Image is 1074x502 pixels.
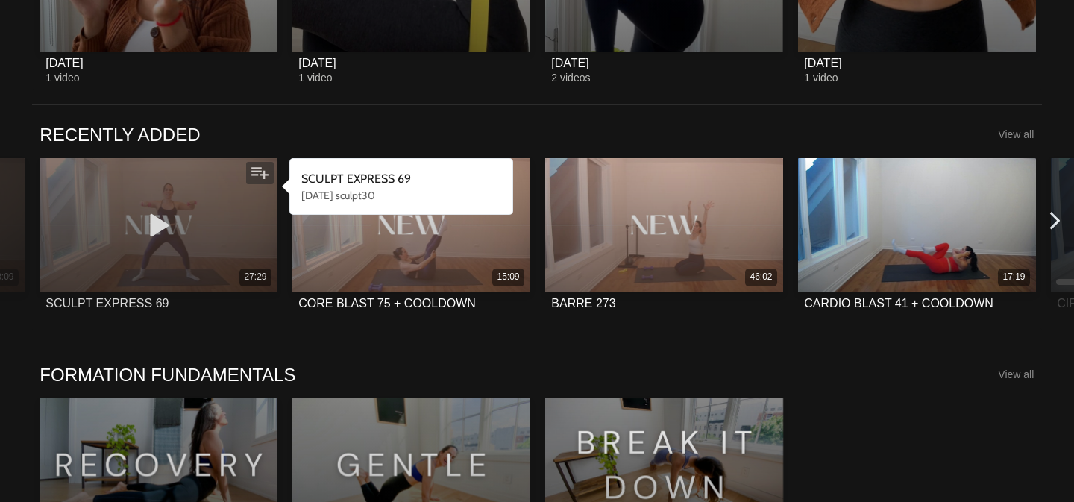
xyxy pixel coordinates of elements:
[298,296,476,310] div: CORE BLAST 75 + COOLDOWN
[301,188,501,203] div: [DATE] sculpt30
[998,368,1034,380] a: View all
[301,172,411,186] strong: SCULPT EXPRESS 69
[798,158,1036,323] a: CARDIO BLAST 41 + COOLDOWN17:19CARDIO BLAST 41 + COOLDOWN
[45,56,83,70] div: [DATE]
[292,158,530,323] a: CORE BLAST 75 + COOLDOWN15:09CORE BLAST 75 + COOLDOWN
[551,56,588,70] div: [DATE]
[804,72,838,84] span: 1 video
[804,56,841,70] div: [DATE]
[551,296,615,310] div: BARRE 273
[298,56,336,70] div: [DATE]
[1003,271,1026,283] div: 17:19
[298,72,332,84] span: 1 video
[45,296,169,310] div: SCULPT EXPRESS 69
[998,128,1034,140] a: View all
[245,271,267,283] div: 27:29
[246,162,274,184] button: Add to my list
[45,72,79,84] span: 1 video
[804,296,993,310] div: CARDIO BLAST 41 + COOLDOWN
[551,72,590,84] span: 2 videos
[40,158,277,323] a: SCULPT EXPRESS 6927:29SCULPT EXPRESS 69
[40,363,295,386] a: FORMATION FUNDAMENTALS
[750,271,773,283] div: 46:02
[497,271,520,283] div: 15:09
[40,123,200,146] a: RECENTLY ADDED
[545,158,783,323] a: BARRE 27346:02BARRE 273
